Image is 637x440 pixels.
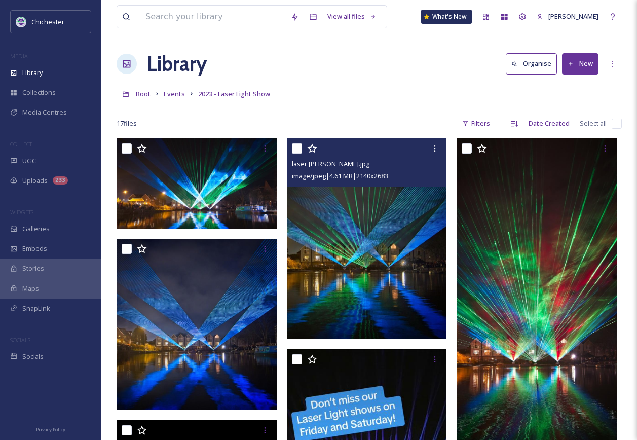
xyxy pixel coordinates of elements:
[136,88,151,100] a: Root
[22,264,44,273] span: Stories
[164,89,185,98] span: Events
[22,304,50,313] span: SnapLink
[117,119,137,128] span: 17 file s
[36,426,65,433] span: Privacy Policy
[506,53,557,74] button: Organise
[421,10,472,24] a: What's New
[10,208,33,216] span: WIDGETS
[292,159,369,168] span: laser [PERSON_NAME].jpg
[322,7,382,26] a: View all files
[140,6,286,28] input: Search your library
[548,12,598,21] span: [PERSON_NAME]
[10,140,32,148] span: COLLECT
[10,52,28,60] span: MEDIA
[198,88,270,100] a: 2023 - Laser Light Show
[53,176,68,185] div: 233
[36,423,65,435] a: Privacy Policy
[22,352,44,361] span: Socials
[22,68,43,78] span: Library
[117,138,277,229] img: barry laser2.jpg
[136,89,151,98] span: Root
[22,244,47,253] span: Embeds
[117,239,277,411] img: barry laser 3.jpg
[292,171,388,180] span: image/jpeg | 4.61 MB | 2140 x 2683
[287,138,447,339] img: laser barry.jpg
[580,119,607,128] span: Select all
[562,53,598,74] button: New
[31,17,64,26] span: Chichester
[22,224,50,234] span: Galleries
[22,176,48,186] span: Uploads
[22,156,36,166] span: UGC
[506,53,562,74] a: Organise
[164,88,185,100] a: Events
[22,88,56,97] span: Collections
[22,107,67,117] span: Media Centres
[523,114,575,133] div: Date Created
[10,336,30,344] span: SOCIALS
[16,17,26,27] img: Logo_of_Chichester_District_Council.png
[198,89,270,98] span: 2023 - Laser Light Show
[22,284,39,294] span: Maps
[532,7,604,26] a: [PERSON_NAME]
[147,49,207,79] a: Library
[457,114,495,133] div: Filters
